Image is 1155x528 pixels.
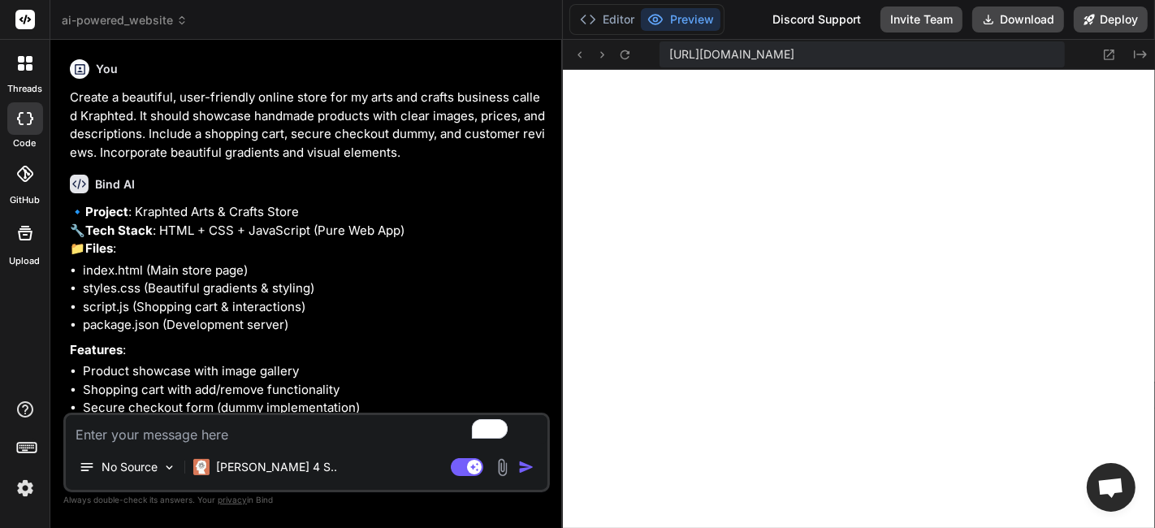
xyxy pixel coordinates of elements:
[10,254,41,268] label: Upload
[62,12,188,28] span: ai-powered_website
[669,46,794,63] span: [URL][DOMAIN_NAME]
[83,279,547,298] li: styles.css (Beautiful gradients & styling)
[880,6,962,32] button: Invite Team
[63,492,550,508] p: Always double-check its answers. Your in Bind
[193,459,210,475] img: Claude 4 Sonnet
[518,459,534,475] img: icon
[763,6,871,32] div: Discord Support
[83,381,547,400] li: Shopping cart with add/remove functionality
[85,204,128,219] strong: Project
[102,459,158,475] p: No Source
[85,223,153,238] strong: Tech Stack
[96,61,118,77] h6: You
[1087,463,1136,512] div: Open chat
[10,193,40,207] label: GitHub
[216,459,337,475] p: [PERSON_NAME] 4 S..
[83,262,547,280] li: index.html (Main store page)
[14,136,37,150] label: code
[573,8,641,31] button: Editor
[95,176,135,193] h6: Bind AI
[83,298,547,317] li: script.js (Shopping cart & interactions)
[493,458,512,477] img: attachment
[83,362,547,381] li: Product showcase with image gallery
[85,240,113,256] strong: Files
[70,341,547,360] p: :
[7,82,42,96] label: threads
[70,342,123,357] strong: Features
[70,203,547,258] p: 🔹 : Kraphted Arts & Crafts Store 🔧 : HTML + CSS + JavaScript (Pure Web App) 📁 :
[641,8,720,31] button: Preview
[83,399,547,418] li: Secure checkout form (dummy implementation)
[83,316,547,335] li: package.json (Development server)
[218,495,247,504] span: privacy
[66,415,547,444] textarea: To enrich screen reader interactions, please activate Accessibility in Grammarly extension settings
[1074,6,1148,32] button: Deploy
[162,461,176,474] img: Pick Models
[11,474,39,502] img: settings
[70,89,547,162] p: Create a beautiful, user-friendly online store for my arts and crafts business called Kraphted. I...
[972,6,1064,32] button: Download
